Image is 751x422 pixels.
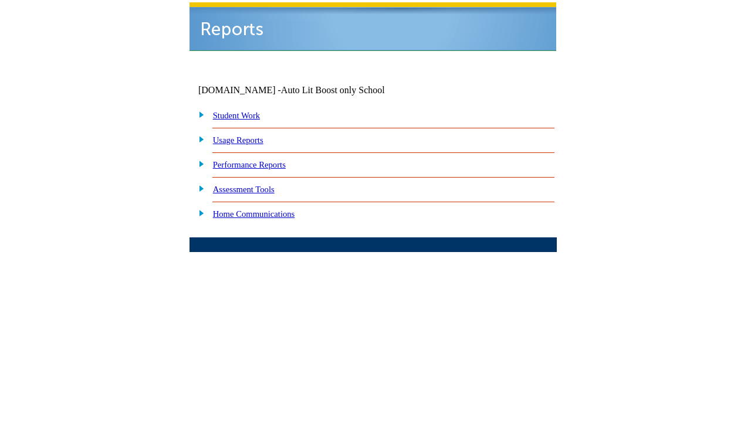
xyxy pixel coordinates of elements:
img: plus.gif [192,183,205,193]
img: plus.gif [192,158,205,169]
img: header [190,2,556,51]
img: plus.gif [192,109,205,120]
img: plus.gif [192,207,205,218]
a: Student Work [213,111,260,120]
a: Home Communications [213,209,295,219]
a: Assessment Tools [213,185,275,194]
td: [DOMAIN_NAME] - [198,85,414,96]
nobr: Auto Lit Boost only School [281,85,385,95]
a: Usage Reports [213,135,263,145]
img: plus.gif [192,134,205,144]
a: Performance Reports [213,160,286,169]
